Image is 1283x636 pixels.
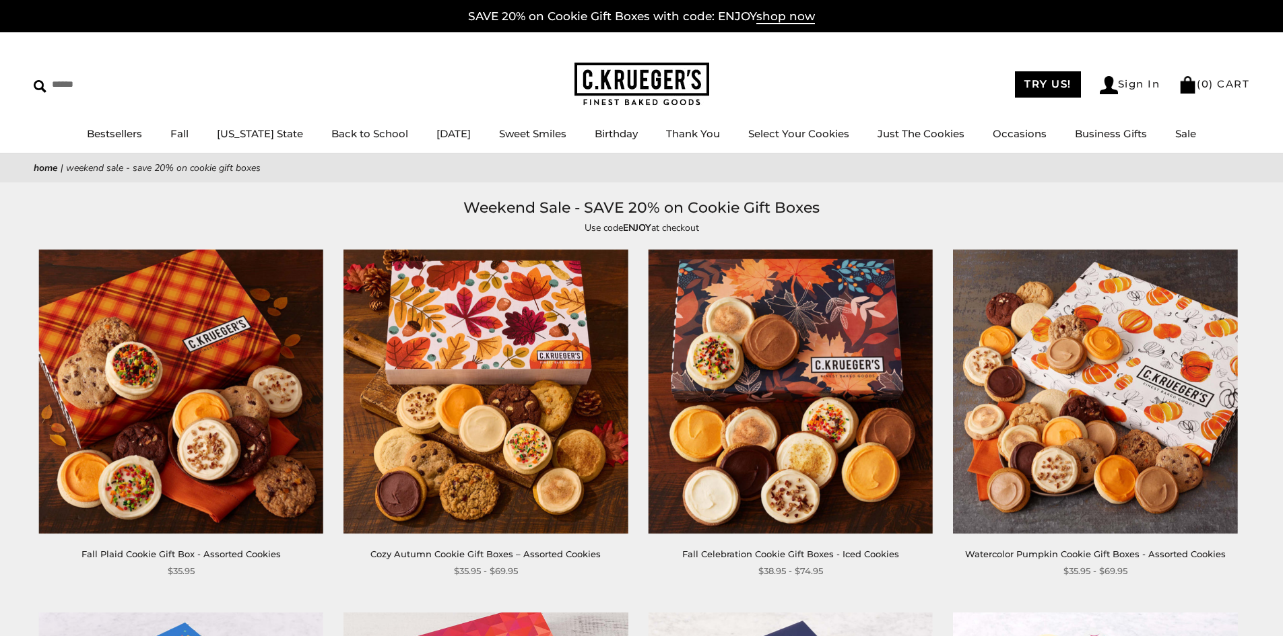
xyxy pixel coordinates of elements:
a: Occasions [993,127,1047,140]
h1: Weekend Sale - SAVE 20% on Cookie Gift Boxes [54,196,1229,220]
span: shop now [756,9,815,24]
a: Birthday [595,127,638,140]
img: Fall Celebration Cookie Gift Boxes - Iced Cookies [649,250,933,534]
img: Watercolor Pumpkin Cookie Gift Boxes - Assorted Cookies [953,250,1237,534]
a: Fall [170,127,189,140]
a: Sign In [1100,76,1160,94]
iframe: Sign Up via Text for Offers [11,585,139,625]
img: Account [1100,76,1118,94]
img: Bag [1179,76,1197,94]
a: (0) CART [1179,77,1249,90]
a: Watercolor Pumpkin Cookie Gift Boxes - Assorted Cookies [965,549,1226,559]
a: Business Gifts [1075,127,1147,140]
a: [DATE] [436,127,471,140]
a: Bestsellers [87,127,142,140]
a: Back to School [331,127,408,140]
span: $35.95 [168,564,195,578]
span: $38.95 - $74.95 [758,564,823,578]
a: Just The Cookies [878,127,964,140]
a: Select Your Cookies [748,127,849,140]
a: [US_STATE] State [217,127,303,140]
span: 0 [1202,77,1210,90]
a: Home [34,162,58,174]
a: Fall Plaid Cookie Gift Box - Assorted Cookies [81,549,281,559]
img: Fall Plaid Cookie Gift Box - Assorted Cookies [39,250,323,534]
a: Sale [1175,127,1196,140]
input: Search [34,74,194,95]
img: Search [34,80,46,93]
a: TRY US! [1015,71,1081,98]
nav: breadcrumbs [34,160,1249,176]
a: Thank You [666,127,720,140]
p: Use code at checkout [332,220,952,236]
span: Weekend Sale - SAVE 20% on Cookie Gift Boxes [66,162,261,174]
a: SAVE 20% on Cookie Gift Boxes with code: ENJOYshop now [468,9,815,24]
a: Cozy Autumn Cookie Gift Boxes – Assorted Cookies [370,549,601,559]
img: Cozy Autumn Cookie Gift Boxes – Assorted Cookies [343,250,628,534]
strong: ENJOY [623,221,651,234]
span: $35.95 - $69.95 [1063,564,1127,578]
a: Sweet Smiles [499,127,566,140]
a: Fall Celebration Cookie Gift Boxes - Iced Cookies [682,549,899,559]
img: C.KRUEGER'S [574,63,709,106]
span: | [61,162,63,174]
span: $35.95 - $69.95 [454,564,518,578]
